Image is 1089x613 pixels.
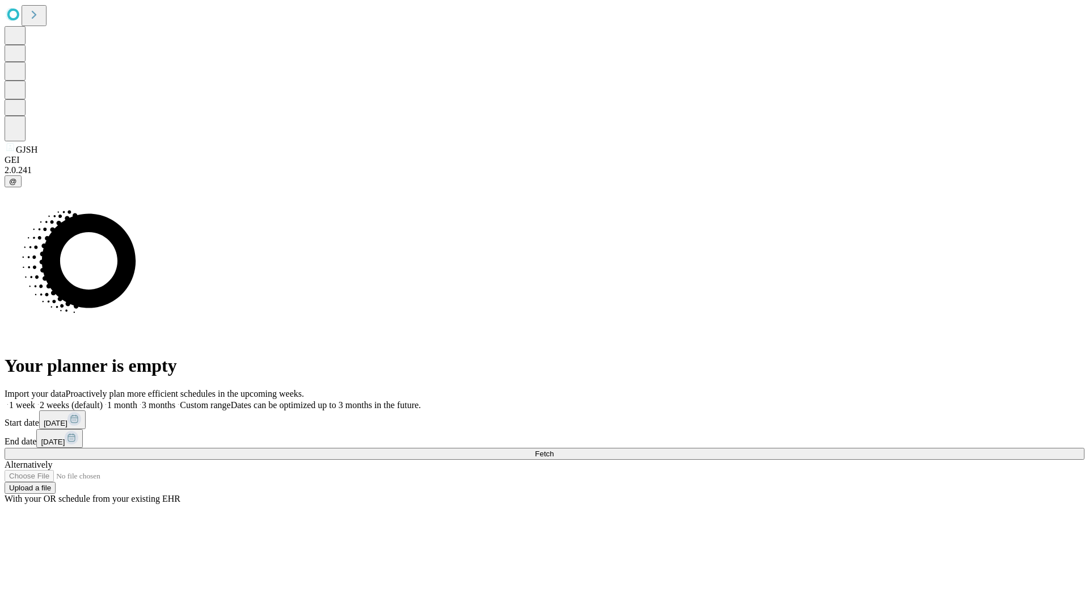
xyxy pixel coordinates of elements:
h1: Your planner is empty [5,355,1084,376]
span: [DATE] [41,438,65,446]
button: Upload a file [5,482,56,494]
span: 1 month [107,400,137,410]
span: With your OR schedule from your existing EHR [5,494,180,503]
div: 2.0.241 [5,165,1084,175]
div: End date [5,429,1084,448]
div: GEI [5,155,1084,165]
span: Fetch [535,450,554,458]
span: 2 weeks (default) [40,400,103,410]
span: Proactively plan more efficient schedules in the upcoming weeks. [66,389,304,398]
button: [DATE] [36,429,83,448]
span: Alternatively [5,460,52,469]
span: Dates can be optimized up to 3 months in the future. [231,400,421,410]
span: Custom range [180,400,230,410]
span: 3 months [142,400,175,410]
span: @ [9,177,17,186]
span: 1 week [9,400,35,410]
span: GJSH [16,145,37,154]
div: Start date [5,410,1084,429]
span: [DATE] [44,419,67,427]
button: Fetch [5,448,1084,460]
button: @ [5,175,22,187]
button: [DATE] [39,410,86,429]
span: Import your data [5,389,66,398]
